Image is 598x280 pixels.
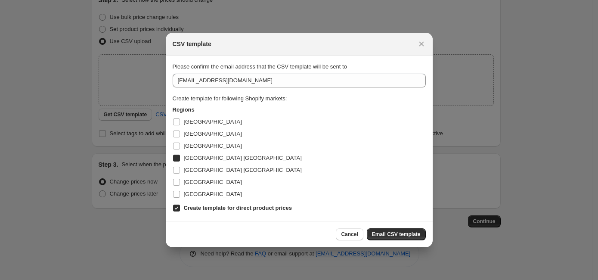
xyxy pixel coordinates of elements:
button: Close [415,38,428,50]
div: Create template for following Shopify markets: [173,94,426,103]
span: [GEOGRAPHIC_DATA] [GEOGRAPHIC_DATA] [184,167,302,173]
span: [GEOGRAPHIC_DATA] [184,131,242,137]
span: [GEOGRAPHIC_DATA] [184,118,242,125]
h2: CSV template [173,40,211,48]
span: Email CSV template [372,231,421,238]
h3: Regions [173,106,426,114]
button: Email CSV template [367,228,426,240]
span: [GEOGRAPHIC_DATA] [184,143,242,149]
button: Cancel [336,228,363,240]
span: [GEOGRAPHIC_DATA] [GEOGRAPHIC_DATA] [184,155,302,161]
span: [GEOGRAPHIC_DATA] [184,179,242,185]
b: Create template for direct product prices [184,205,292,211]
span: [GEOGRAPHIC_DATA] [184,191,242,197]
span: Please confirm the email address that the CSV template will be sent to [173,63,347,70]
span: Cancel [341,231,358,238]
